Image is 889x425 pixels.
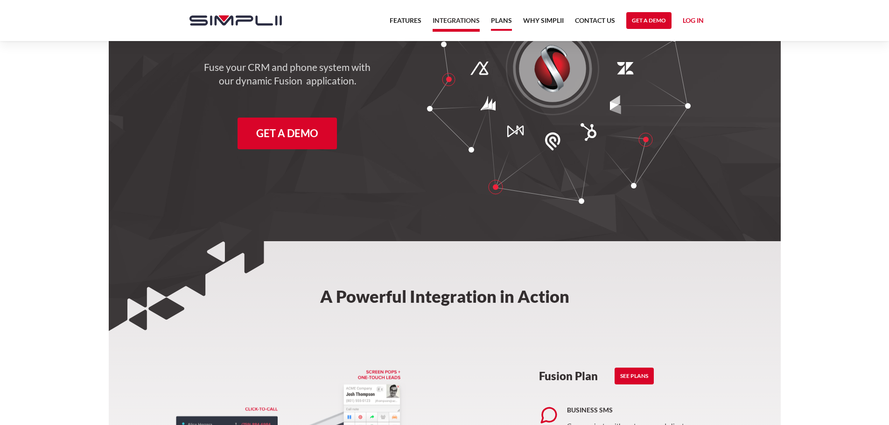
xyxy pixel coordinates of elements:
[523,15,564,32] a: Why Simplii
[615,368,654,384] a: See Plans
[575,15,615,32] a: Contact US
[626,12,672,29] a: Get a Demo
[299,241,590,319] h2: A Powerful Integration in Action
[433,15,480,32] a: Integrations
[238,118,337,149] a: Get a Demo
[567,405,693,415] h5: Business SMS
[491,15,512,31] a: Plans
[390,15,421,32] a: Features
[683,15,704,29] a: Log in
[539,369,598,383] h3: Fusion Plan
[189,15,282,26] img: Simplii
[203,61,371,88] h4: Fuse your CRM and phone system with our dynamic Fusion application.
